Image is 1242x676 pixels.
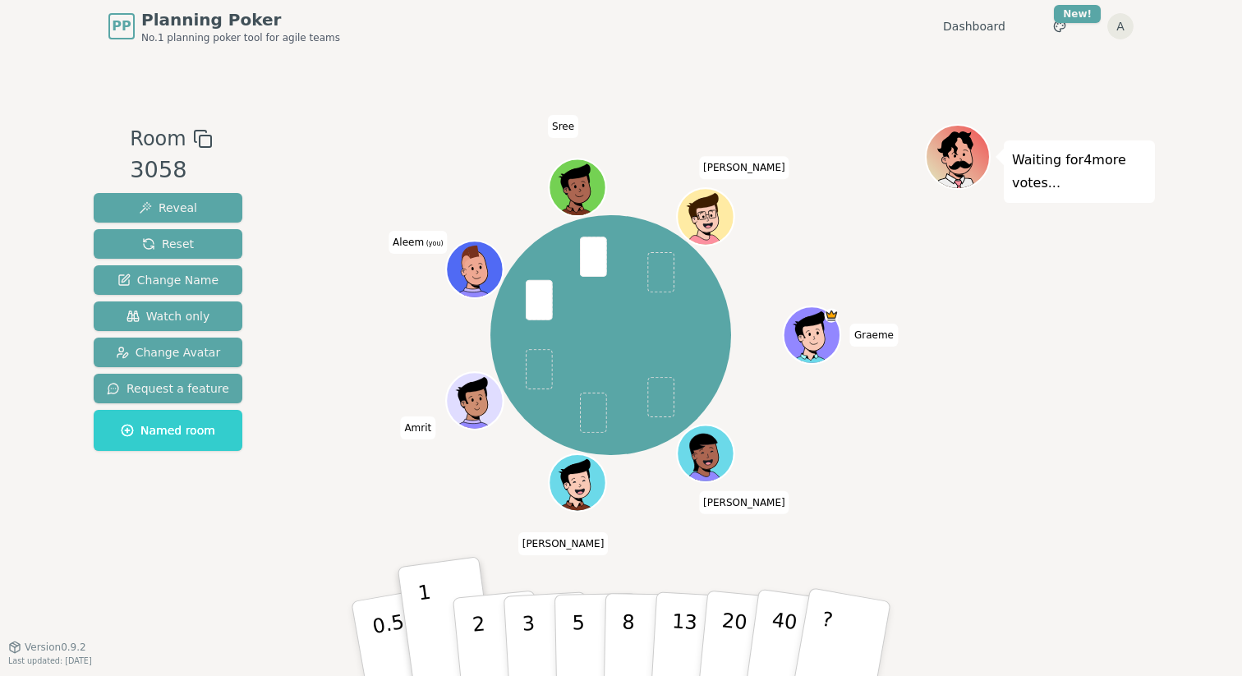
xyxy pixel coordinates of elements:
button: Version0.9.2 [8,641,86,654]
span: Click to change your name [699,490,789,513]
button: Reveal [94,193,242,223]
span: Last updated: [DATE] [8,656,92,665]
button: Change Avatar [94,338,242,367]
span: Request a feature [107,380,229,397]
span: Version 0.9.2 [25,641,86,654]
span: Graeme is the host [824,308,838,322]
span: Named room [121,422,215,439]
button: Change Name [94,265,242,295]
span: No.1 planning poker tool for agile teams [141,31,340,44]
span: Room [130,124,186,154]
span: Reveal [139,200,197,216]
button: Request a feature [94,374,242,403]
button: Watch only [94,301,242,331]
span: PP [112,16,131,36]
button: Named room [94,410,242,451]
span: Change Avatar [116,344,221,361]
button: A [1107,13,1134,39]
span: Click to change your name [518,532,609,555]
button: New! [1045,11,1074,41]
div: 3058 [130,154,212,187]
span: Click to change your name [400,416,435,439]
span: Reset [142,236,194,252]
span: Change Name [117,272,218,288]
a: PPPlanning PokerNo.1 planning poker tool for agile teams [108,8,340,44]
span: Click to change your name [389,231,448,254]
span: (you) [424,240,444,247]
div: New! [1054,5,1101,23]
span: Click to change your name [548,115,578,138]
span: Click to change your name [699,156,789,179]
p: Waiting for 4 more votes... [1012,149,1147,195]
span: Planning Poker [141,8,340,31]
a: Dashboard [943,18,1005,34]
span: Watch only [126,308,210,324]
button: Click to change your avatar [448,242,501,296]
button: Reset [94,229,242,259]
p: 1 [416,581,441,670]
span: Click to change your name [850,324,898,347]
